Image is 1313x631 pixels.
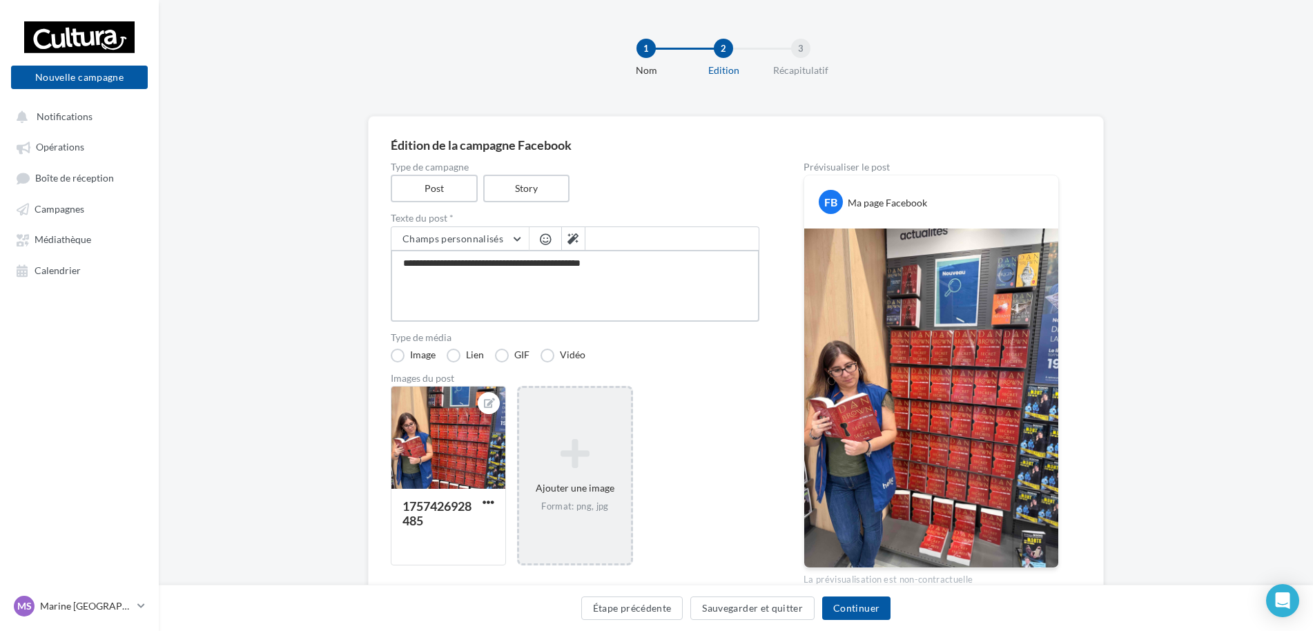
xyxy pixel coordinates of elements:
[447,349,484,362] label: Lien
[541,349,585,362] label: Vidéo
[402,498,471,528] div: 1757426928485
[35,172,114,184] span: Boîte de réception
[35,203,84,215] span: Campagnes
[391,175,478,202] label: Post
[791,39,810,58] div: 3
[8,134,150,159] a: Opérations
[391,333,759,342] label: Type de média
[819,190,843,214] div: FB
[8,104,145,128] button: Notifications
[391,349,436,362] label: Image
[37,110,93,122] span: Notifications
[8,226,150,251] a: Médiathèque
[822,596,891,620] button: Continuer
[391,373,759,383] div: Images du post
[8,258,150,282] a: Calendrier
[804,162,1059,172] div: Prévisualiser le post
[391,162,759,172] label: Type de campagne
[636,39,656,58] div: 1
[17,599,32,613] span: MS
[483,175,570,202] label: Story
[36,142,84,153] span: Opérations
[11,593,148,619] a: MS Marine [GEOGRAPHIC_DATA]
[391,227,529,251] button: Champs personnalisés
[8,196,150,221] a: Campagnes
[848,196,927,210] div: Ma page Facebook
[495,349,529,362] label: GIF
[1266,584,1299,617] div: Open Intercom Messenger
[690,596,815,620] button: Sauvegarder et quitter
[35,264,81,276] span: Calendrier
[679,64,768,77] div: Edition
[11,66,148,89] button: Nouvelle campagne
[8,165,150,191] a: Boîte de réception
[391,139,1081,151] div: Édition de la campagne Facebook
[581,596,683,620] button: Étape précédente
[804,568,1059,586] div: La prévisualisation est non-contractuelle
[714,39,733,58] div: 2
[391,213,759,223] label: Texte du post *
[35,234,91,246] span: Médiathèque
[402,233,503,244] span: Champs personnalisés
[757,64,845,77] div: Récapitulatif
[40,599,132,613] p: Marine [GEOGRAPHIC_DATA]
[602,64,690,77] div: Nom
